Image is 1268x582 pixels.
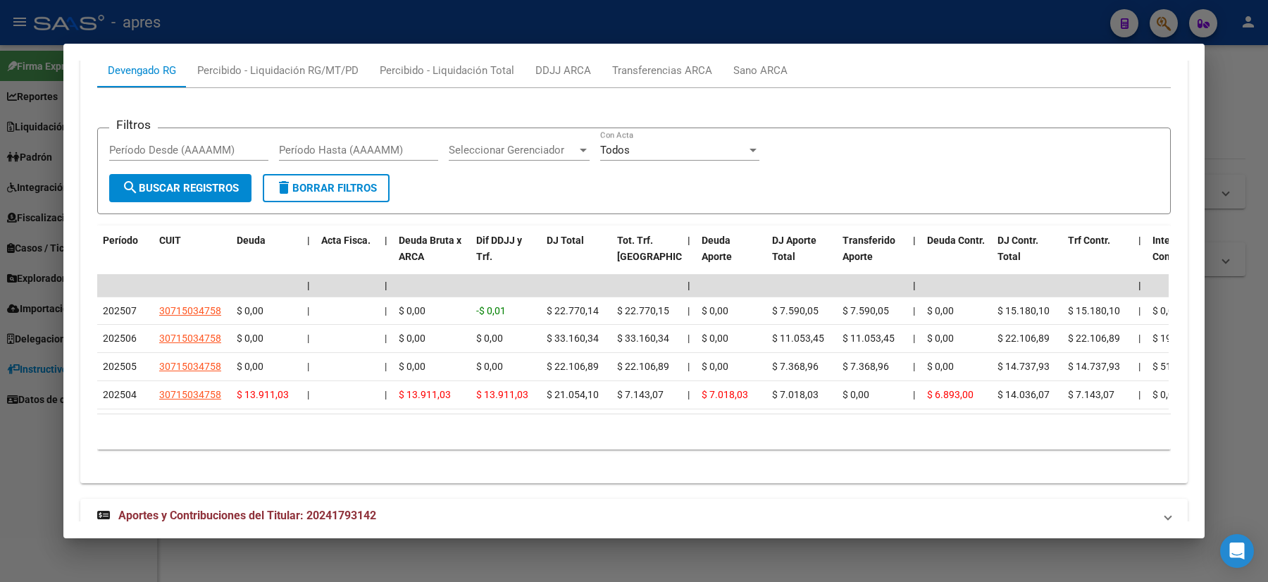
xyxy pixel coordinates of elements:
span: | [1138,235,1141,246]
datatable-header-cell: Acta Fisca. [316,225,379,287]
span: Seleccionar Gerenciador [449,144,577,156]
span: 30715034758 [159,389,221,400]
span: 202504 [103,389,137,400]
datatable-header-cell: Trf Contr. [1062,225,1133,287]
datatable-header-cell: Intereses Contr. [1147,225,1217,287]
datatable-header-cell: Deuda Aporte [696,225,766,287]
span: $ 33.160,34 [547,333,599,344]
span: DJ Total [547,235,584,246]
span: | [307,280,310,291]
span: 30715034758 [159,333,221,344]
span: | [1138,333,1140,344]
span: | [688,389,690,400]
span: | [307,361,309,372]
span: | [385,333,387,344]
span: $ 11.053,45 [843,333,895,344]
span: | [913,389,915,400]
span: DJ Aporte Total [772,235,816,262]
span: | [688,305,690,316]
span: Todos [600,144,630,156]
span: | [307,235,310,246]
span: | [1138,389,1140,400]
datatable-header-cell: | [682,225,696,287]
span: 202506 [103,333,137,344]
datatable-header-cell: Deuda Bruta x ARCA [393,225,471,287]
span: $ 13.911,03 [476,389,528,400]
span: $ 0,00 [237,361,263,372]
span: $ 7.018,03 [702,389,748,400]
span: $ 13.911,03 [237,389,289,400]
span: $ 7.143,07 [1068,389,1114,400]
span: $ 0,00 [399,305,425,316]
span: Deuda [237,235,266,246]
datatable-header-cell: | [1133,225,1147,287]
span: Deuda Contr. [927,235,985,246]
span: Aportes y Contribuciones del Titular: 20241793142 [118,509,376,522]
span: $ 0,00 [399,333,425,344]
datatable-header-cell: | [379,225,393,287]
span: | [913,305,915,316]
span: $ 0,00 [702,361,728,372]
span: $ 14.036,07 [997,389,1050,400]
span: DJ Contr. Total [997,235,1038,262]
datatable-header-cell: Dif DDJJ y Trf. [471,225,541,287]
span: $ 0,00 [399,361,425,372]
span: | [385,280,387,291]
span: $ 13.911,03 [399,389,451,400]
span: | [913,280,916,291]
span: Deuda Aporte [702,235,732,262]
span: | [688,333,690,344]
span: $ 0,00 [927,305,954,316]
span: Transferido Aporte [843,235,895,262]
span: | [688,235,690,246]
span: | [385,389,387,400]
span: $ 22.106,89 [1068,333,1120,344]
span: $ 22.106,89 [547,361,599,372]
datatable-header-cell: DJ Total [541,225,611,287]
span: Acta Fisca. [321,235,371,246]
span: 202505 [103,361,137,372]
span: $ 51,62 [1152,361,1185,372]
span: $ 0,00 [927,333,954,344]
span: $ 0,00 [237,305,263,316]
span: Buscar Registros [122,182,239,194]
h3: Filtros [109,117,158,132]
span: | [1138,361,1140,372]
span: CUIT [159,235,181,246]
datatable-header-cell: Deuda [231,225,302,287]
span: | [688,361,690,372]
span: $ 0,00 [927,361,954,372]
span: | [1138,280,1141,291]
mat-icon: delete [275,179,292,196]
span: $ 33.160,34 [617,333,669,344]
span: Intereses Contr. [1152,235,1195,262]
datatable-header-cell: Período [97,225,154,287]
datatable-header-cell: DJ Aporte Total [766,225,837,287]
span: Borrar Filtros [275,182,377,194]
datatable-header-cell: | [302,225,316,287]
span: $ 0,00 [702,333,728,344]
datatable-header-cell: Transferido Aporte [837,225,907,287]
span: $ 0,00 [1152,389,1179,400]
span: $ 0,00 [476,361,503,372]
span: $ 0,00 [237,333,263,344]
span: $ 15.180,10 [997,305,1050,316]
span: Trf Contr. [1068,235,1110,246]
span: $ 11.053,45 [772,333,824,344]
datatable-header-cell: Deuda Contr. [921,225,992,287]
span: Tot. Trf. [GEOGRAPHIC_DATA] [617,235,713,262]
button: Buscar Registros [109,174,251,202]
span: $ 7.590,05 [772,305,819,316]
div: DDJJ ARCA [535,63,591,78]
span: | [688,280,690,291]
span: | [1138,305,1140,316]
span: | [307,389,309,400]
span: Deuda Bruta x ARCA [399,235,461,262]
datatable-header-cell: CUIT [154,225,231,287]
span: 30715034758 [159,305,221,316]
datatable-header-cell: DJ Contr. Total [992,225,1062,287]
span: $ 7.018,03 [772,389,819,400]
span: 30715034758 [159,361,221,372]
span: | [385,361,387,372]
span: | [913,361,915,372]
